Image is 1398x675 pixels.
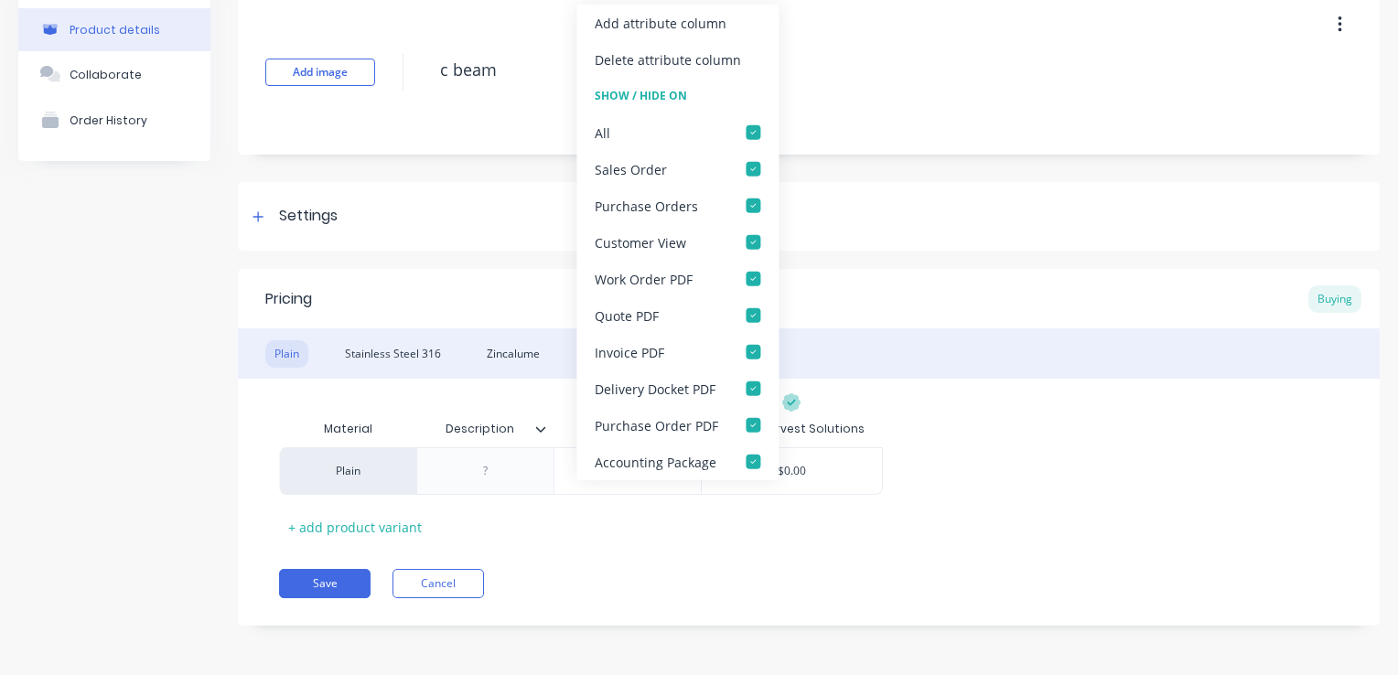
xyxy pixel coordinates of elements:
[595,123,610,142] div: All
[576,78,779,114] div: Show / Hide On
[70,23,160,37] div: Product details
[393,569,484,598] button: Cancel
[279,411,416,447] div: Material
[595,305,659,325] div: Quote PDF
[702,448,883,494] div: $0.00
[554,448,701,494] div: $0.00
[595,452,716,471] div: Accounting Package
[18,97,210,143] button: Order History
[431,48,1300,91] textarea: c beam
[416,406,543,452] div: Description
[70,113,147,127] div: Order History
[18,8,210,51] button: Product details
[719,421,865,437] div: TimberHarvest Solutions
[595,159,667,178] div: Sales Order
[595,196,698,215] div: Purchase Orders
[279,513,431,541] div: + add product variant
[595,13,726,32] div: Add attribute column
[336,340,450,368] div: Stainless Steel 316
[70,68,142,81] div: Collaborate
[416,411,554,447] div: Description
[18,51,210,97] button: Collaborate
[279,205,338,228] div: Settings
[1308,285,1361,313] div: Buying
[279,447,883,495] div: Plain$0.00$0.00
[478,340,549,368] div: Zincalume
[595,269,693,288] div: Work Order PDF
[279,447,416,495] div: Plain
[265,340,308,368] div: Plain
[265,288,312,310] div: Pricing
[595,232,686,252] div: Customer View
[595,379,715,398] div: Delivery Docket PDF
[595,342,664,361] div: Invoice PDF
[279,569,371,598] button: Save
[595,415,718,434] div: Purchase Order PDF
[265,59,375,86] button: Add image
[595,49,741,69] div: Delete attribute column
